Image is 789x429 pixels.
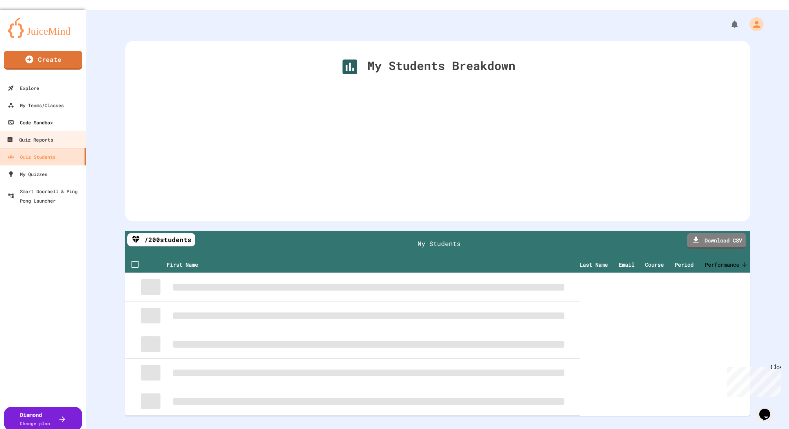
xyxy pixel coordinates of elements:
div: My Notifications [715,18,741,31]
span: Last Name [580,260,618,269]
span: Change plan [20,420,50,426]
h1: My Students [131,239,747,248]
span: / 200 students [144,235,191,244]
a: Create [4,51,82,70]
span: Performance [705,260,749,269]
div: Quiz Students [8,152,56,162]
span: Period [675,260,704,269]
div: Chat with us now!Close [3,3,54,50]
span: First Name [167,260,208,269]
span: Email [619,260,645,269]
div: My Teams/Classes [8,101,64,110]
a: Download CSV [687,233,746,249]
iframe: chat widget [756,398,781,421]
span: Course [645,260,674,269]
div: Code Sandbox [8,118,53,127]
div: Smart Doorbell & Ping Pong Launcher [8,187,83,205]
div: My Account [741,15,766,33]
div: My Students Breakdown [340,57,515,77]
div: Quiz Reports [7,135,53,145]
div: Explore [8,83,39,93]
div: Diamond [20,411,50,427]
img: logo-orange.svg [8,18,78,38]
div: My Quizzes [8,169,47,179]
iframe: chat widget [724,364,781,397]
